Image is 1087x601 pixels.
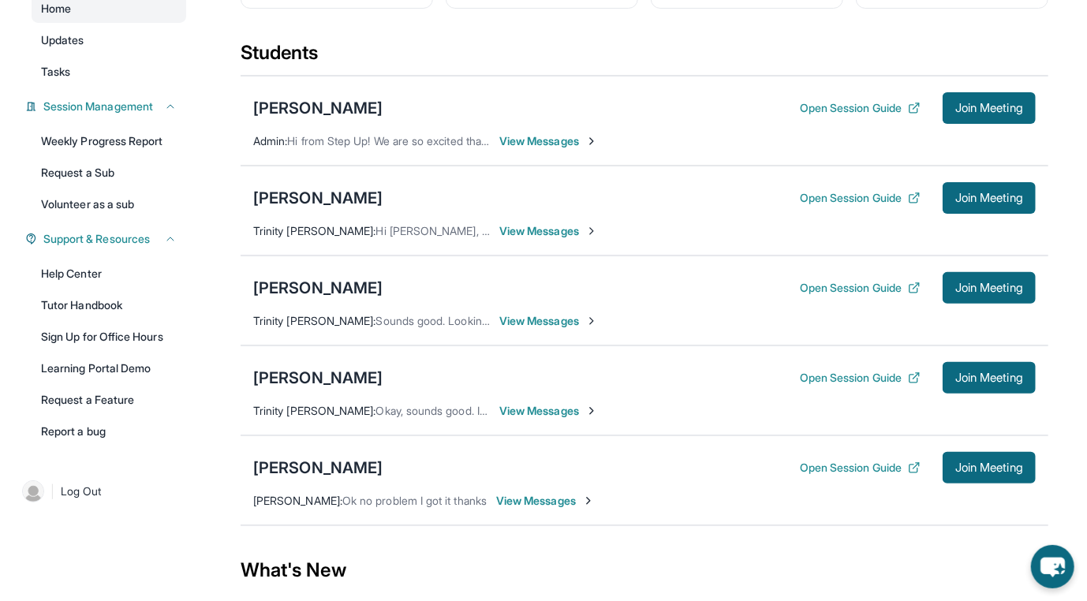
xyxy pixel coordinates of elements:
span: Okay, sounds good. I believe you were given a link to join sessions so I will see you both then. ... [376,404,963,417]
div: [PERSON_NAME] [253,457,383,479]
span: Join Meeting [955,463,1023,472]
a: Updates [32,26,186,54]
span: Trinity [PERSON_NAME] : [253,224,376,237]
span: Session Management [43,99,153,114]
a: Request a Feature [32,386,186,414]
span: View Messages [499,403,598,419]
span: Trinity [PERSON_NAME] : [253,314,376,327]
span: Trinity [PERSON_NAME] : [253,404,376,417]
div: [PERSON_NAME] [253,187,383,209]
span: Support & Resources [43,231,150,247]
button: Join Meeting [943,272,1036,304]
button: Session Management [37,99,177,114]
div: [PERSON_NAME] [253,97,383,119]
button: Join Meeting [943,92,1036,124]
button: Join Meeting [943,182,1036,214]
div: [PERSON_NAME] [253,367,383,389]
span: Updates [41,32,84,48]
a: |Log Out [16,474,186,509]
button: Join Meeting [943,362,1036,394]
img: user-img [22,480,44,502]
span: Join Meeting [955,193,1023,203]
a: Report a bug [32,417,186,446]
button: Open Session Guide [800,100,921,116]
span: Log Out [61,483,102,499]
img: Chevron-Right [585,225,598,237]
img: Chevron-Right [585,405,598,417]
a: Learning Portal Demo [32,354,186,383]
a: Request a Sub [32,159,186,187]
span: Admin : [253,134,287,147]
span: Ok no problem I got it thanks [342,494,487,507]
button: Open Session Guide [800,190,921,206]
span: | [50,482,54,501]
span: Join Meeting [955,283,1023,293]
a: Weekly Progress Report [32,127,186,155]
div: Students [241,40,1048,75]
img: Chevron-Right [582,495,595,507]
span: View Messages [499,133,598,149]
button: Open Session Guide [800,460,921,476]
span: View Messages [496,493,595,509]
button: Support & Resources [37,231,177,247]
span: Join Meeting [955,373,1023,383]
img: Chevron-Right [585,135,598,147]
span: Tasks [41,64,70,80]
button: Open Session Guide [800,280,921,296]
a: Help Center [32,259,186,288]
span: View Messages [499,313,598,329]
span: [PERSON_NAME] : [253,494,342,507]
button: chat-button [1031,545,1074,588]
a: Volunteer as a sub [32,190,186,218]
button: Join Meeting [943,452,1036,483]
span: Join Meeting [955,103,1023,113]
img: Chevron-Right [585,315,598,327]
div: [PERSON_NAME] [253,277,383,299]
a: Sign Up for Office Hours [32,323,186,351]
a: Tasks [32,58,186,86]
span: View Messages [499,223,598,239]
button: Open Session Guide [800,370,921,386]
span: Sounds good. Looking forward to meeting you both, have a great weekend! [376,314,753,327]
span: Home [41,1,71,17]
a: Tutor Handbook [32,291,186,319]
span: Hi from Step Up! We are so excited that you are matched with one another. We hope that you have a... [287,134,960,147]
